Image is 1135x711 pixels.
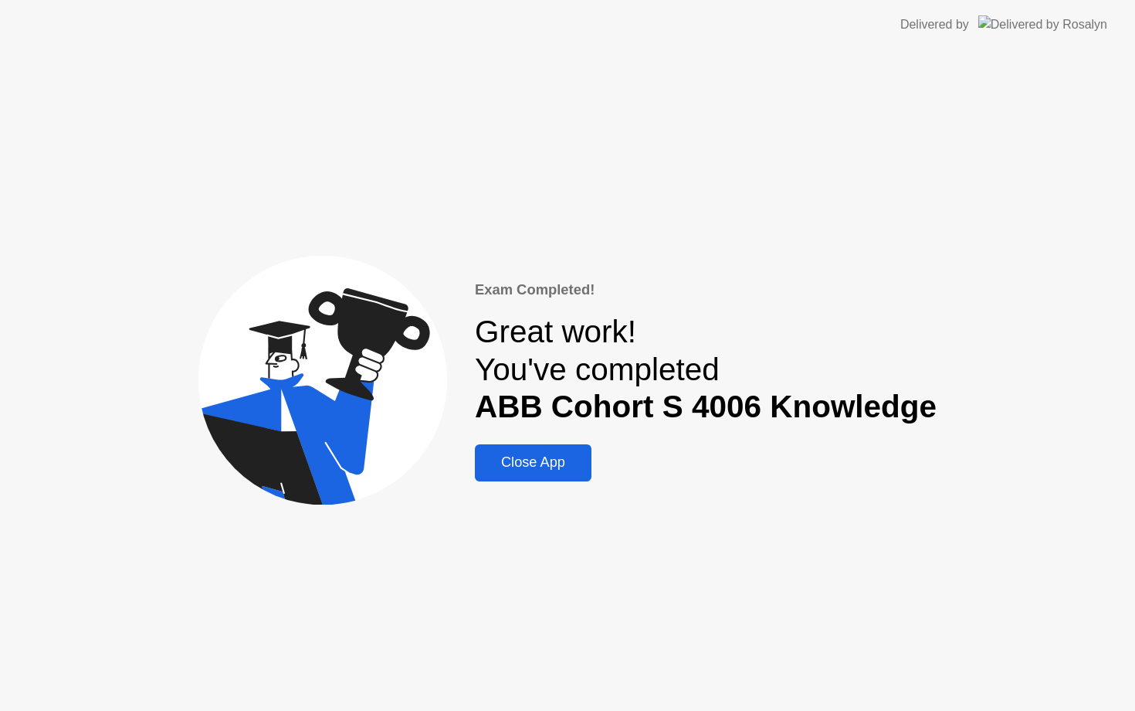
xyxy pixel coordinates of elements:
[978,15,1107,33] img: Delivered by Rosalyn
[475,279,937,301] div: Exam Completed!
[475,389,937,424] b: ABB Cohort S 4006 Knowledge
[475,313,937,426] div: Great work! You've completed
[479,454,587,471] div: Close App
[475,444,591,481] button: Close App
[900,15,969,34] div: Delivered by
